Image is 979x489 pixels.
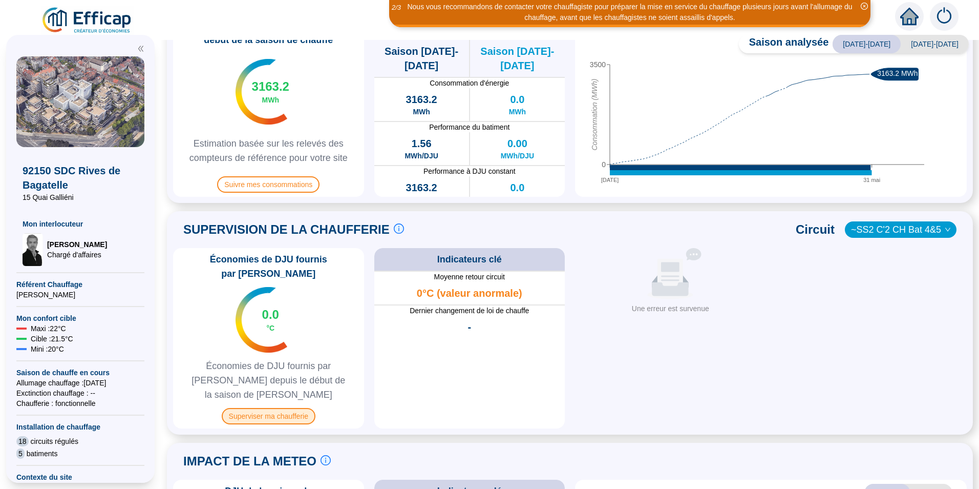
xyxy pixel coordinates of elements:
div: Nous vous recommandons de contacter votre chauffagiste pour préparer la mise en service du chauff... [391,2,869,23]
span: 0°C (valeur anormale) [417,286,522,300]
span: Mon confort cible [16,313,144,323]
span: MWh [509,107,526,117]
span: IMPACT DE LA METEO [183,453,316,470]
span: home [900,7,919,26]
span: Saison [DATE]-[DATE] [374,44,469,73]
span: 92150 SDC Rives de Bagatelle [23,164,138,192]
span: 0.0 [262,307,279,323]
span: circuits régulés [31,436,78,446]
span: 3163.2 [406,92,437,107]
span: [DATE]-[DATE] [833,35,901,53]
span: 18 [16,436,29,446]
span: Indicateurs clé [437,252,502,267]
span: ~SS2 C'2 CH Bat 4&5 [851,222,950,237]
span: Référent Chauffage [16,279,144,290]
text: 3163.2 MWh [877,70,918,78]
img: Chargé d'affaires [23,233,43,266]
span: Saison [DATE]-[DATE] [470,44,565,73]
span: MWh [509,195,526,205]
span: 0.0 [510,92,524,107]
span: info-circle [321,455,331,465]
span: Superviser ma chaufferie [222,408,315,424]
span: Saison analysée [739,35,829,53]
span: close-circle [861,3,868,10]
span: Allumage chauffage : [DATE] [16,378,144,388]
span: Consommation d'énergie [374,78,565,88]
span: MWh/DJU [405,151,438,161]
span: SUPERVISION DE LA CHAUFFERIE [183,221,390,238]
span: Estimation basée sur les relevés des compteurs de référence pour votre site [177,136,360,165]
span: MWh [413,195,430,205]
span: batiments [27,449,58,459]
tspan: Consommation (MWh) [590,79,599,151]
img: indicateur températures [236,287,287,353]
span: °C [266,323,274,333]
span: Dernier changement de loi de chauffe [374,305,565,316]
span: Exctinction chauffage : -- [16,388,144,398]
span: [PERSON_NAME] [47,239,107,250]
span: Économies de DJU fournis par [PERSON_NAME] depuis le début de la saison de [PERSON_NAME] [177,359,360,402]
span: MWh [262,95,279,105]
tspan: 3500 [590,60,606,69]
span: Suivre mes consommations [217,176,320,193]
span: Installation de chauffage [16,422,144,432]
span: info-circle [394,223,404,234]
span: 3163.2 [252,78,289,95]
img: efficap energie logo [41,6,134,35]
img: alerts [930,2,959,31]
span: Contexte du site [16,472,144,482]
span: Économies de DJU fournis par [PERSON_NAME] [177,252,360,281]
tspan: [DATE] [601,177,619,183]
span: Maxi : 22 °C [31,323,66,334]
span: 0.0 [510,180,524,195]
span: Chargé d'affaires [47,250,107,260]
span: [DATE]-[DATE] [901,35,969,53]
i: 2 / 3 [392,4,401,11]
span: MWh/DJU [501,151,534,161]
span: 0.00 [507,136,527,151]
span: double-left [137,45,144,52]
tspan: 31 mai [863,177,880,183]
span: 15 Quai Galliéni [23,192,138,202]
span: Performance du batiment [374,122,565,132]
span: 1.56 [412,136,432,151]
span: down [945,227,951,233]
span: Saison de chauffe en cours [16,368,144,378]
img: indicateur températures [236,59,287,125]
span: Mini : 20 °C [31,344,64,354]
span: Performance à DJU constant [374,166,565,176]
div: Une erreur est survenue [579,303,762,314]
span: Moyenne retour circuit [374,272,565,282]
span: [PERSON_NAME] [16,290,144,300]
span: Cible : 21.5 °C [31,334,73,344]
span: Mon interlocuteur [23,219,138,229]
span: 3163.2 [406,180,437,195]
span: - [467,320,471,334]
span: Chaufferie : fonctionnelle [16,398,144,409]
span: 5 [16,449,25,459]
span: Circuit [796,221,835,238]
tspan: 0 [602,160,606,169]
span: MWh [413,107,430,117]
